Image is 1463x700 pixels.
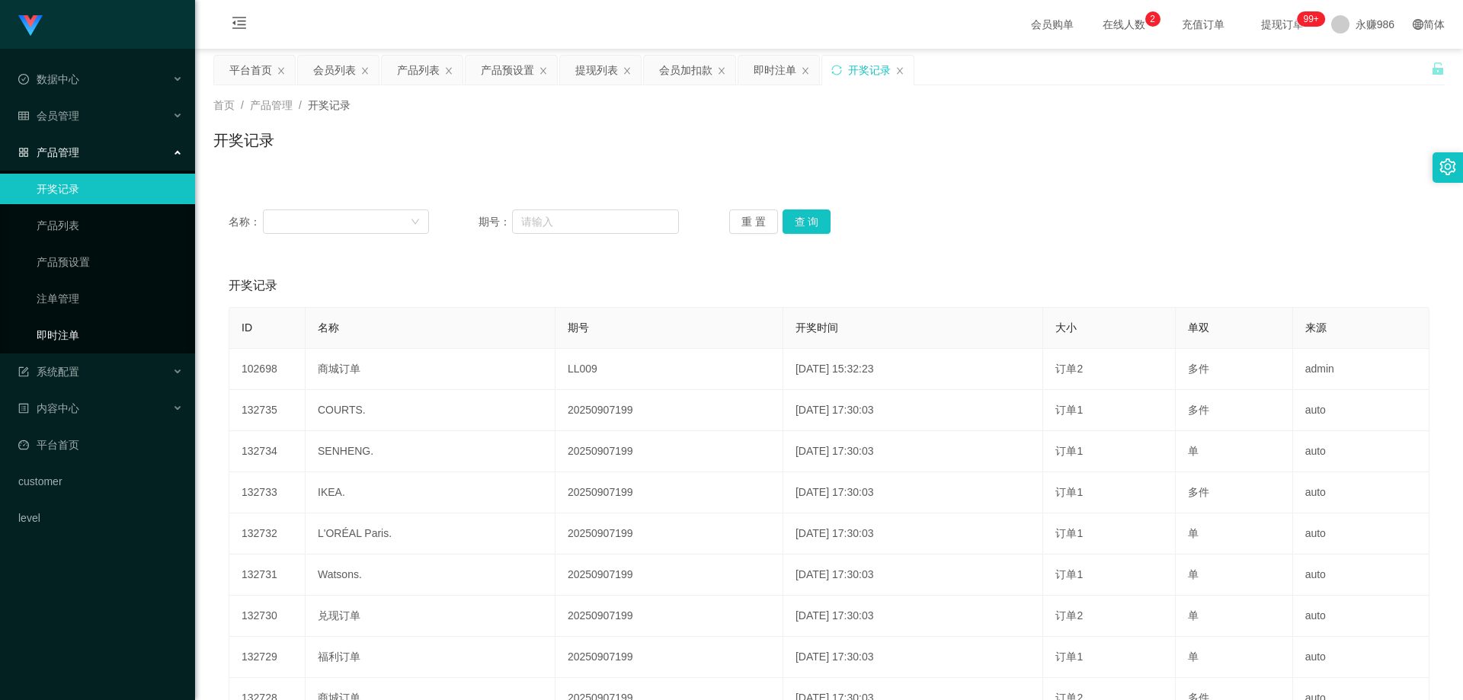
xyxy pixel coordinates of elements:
td: LL009 [555,349,783,390]
td: [DATE] 17:30:03 [783,390,1043,431]
sup: 2 [1145,11,1160,27]
span: 充值订单 [1174,19,1232,30]
span: 单 [1188,445,1199,457]
span: 多件 [1188,363,1209,375]
td: 132734 [229,431,306,472]
i: 图标: sync [831,65,842,75]
td: 20250907199 [555,390,783,431]
span: 在线人数 [1095,19,1153,30]
td: 102698 [229,349,306,390]
span: 期号： [479,214,512,230]
td: [DATE] 17:30:03 [783,637,1043,678]
td: 商城订单 [306,349,555,390]
td: 20250907199 [555,555,783,596]
div: 会员加扣款 [659,56,712,85]
button: 查 询 [783,209,831,234]
span: 开奖记录 [229,276,277,295]
span: 单双 [1188,321,1209,334]
td: 132733 [229,472,306,513]
span: 名称： [229,214,263,230]
i: 图标: close [444,66,453,75]
span: 多件 [1188,486,1209,498]
i: 图标: close [717,66,726,75]
span: 来源 [1305,321,1327,334]
i: 图标: down [411,217,420,228]
div: 会员列表 [313,56,356,85]
span: 会员管理 [18,110,79,122]
span: 系统配置 [18,366,79,378]
i: 图标: check-circle-o [18,74,29,85]
div: 提现列表 [575,56,618,85]
span: 开奖时间 [796,321,838,334]
td: 132730 [229,596,306,637]
p: 2 [1150,11,1155,27]
a: 开奖记录 [37,174,183,204]
span: 订单2 [1055,363,1083,375]
span: 单 [1188,609,1199,622]
span: 产品管理 [18,146,79,158]
div: 产品预设置 [481,56,534,85]
td: auto [1293,472,1429,513]
td: auto [1293,555,1429,596]
a: 图标: dashboard平台首页 [18,430,183,460]
i: 图标: close [623,66,632,75]
td: 20250907199 [555,472,783,513]
a: 产品预设置 [37,247,183,277]
i: 图标: unlock [1431,62,1445,75]
i: 图标: table [18,110,29,121]
td: Watsons. [306,555,555,596]
div: 产品列表 [397,56,440,85]
i: 图标: close [801,66,810,75]
span: 单 [1188,527,1199,539]
i: 图标: close [360,66,370,75]
span: 开奖记录 [308,99,351,111]
td: auto [1293,596,1429,637]
td: 132731 [229,555,306,596]
span: 期号 [568,321,589,334]
i: 图标: form [18,366,29,377]
td: 20250907199 [555,513,783,555]
a: 产品列表 [37,210,183,241]
span: 订单1 [1055,568,1083,580]
i: 图标: global [1413,19,1423,30]
span: 订单1 [1055,404,1083,416]
i: 图标: close [277,66,286,75]
i: 图标: setting [1439,158,1456,175]
td: 20250907199 [555,596,783,637]
td: auto [1293,390,1429,431]
span: 首页 [213,99,235,111]
a: 即时注单 [37,320,183,350]
a: 注单管理 [37,283,183,314]
span: 大小 [1055,321,1077,334]
span: ID [242,321,252,334]
span: 内容中心 [18,402,79,414]
div: 即时注单 [754,56,796,85]
h1: 开奖记录 [213,129,274,152]
td: auto [1293,637,1429,678]
td: 132729 [229,637,306,678]
td: 20250907199 [555,431,783,472]
td: [DATE] 17:30:03 [783,472,1043,513]
td: [DATE] 17:30:03 [783,431,1043,472]
i: 图标: close [895,66,904,75]
div: 开奖记录 [848,56,891,85]
td: [DATE] 17:30:03 [783,555,1043,596]
span: 产品管理 [250,99,293,111]
span: 订单1 [1055,486,1083,498]
td: [DATE] 15:32:23 [783,349,1043,390]
td: COURTS. [306,390,555,431]
i: 图标: appstore-o [18,147,29,158]
td: auto [1293,431,1429,472]
span: / [241,99,244,111]
td: L'ORÉAL Paris. [306,513,555,555]
button: 重 置 [729,209,778,234]
span: 订单1 [1055,445,1083,457]
i: 图标: close [539,66,548,75]
span: 单 [1188,650,1199,663]
td: 132735 [229,390,306,431]
span: 多件 [1188,404,1209,416]
a: customer [18,466,183,497]
i: 图标: profile [18,403,29,414]
input: 请输入 [512,209,679,234]
td: SENHENG. [306,431,555,472]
